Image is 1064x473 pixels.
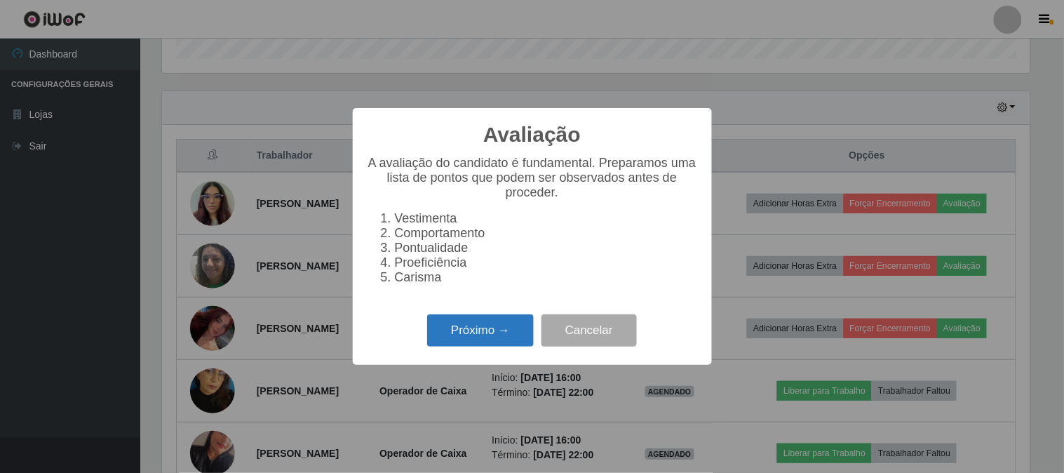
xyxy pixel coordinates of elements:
li: Comportamento [395,226,698,241]
li: Vestimenta [395,211,698,226]
button: Cancelar [541,314,637,347]
button: Próximo → [427,314,534,347]
p: A avaliação do candidato é fundamental. Preparamos uma lista de pontos que podem ser observados a... [367,156,698,200]
li: Pontualidade [395,241,698,255]
li: Carisma [395,270,698,285]
h2: Avaliação [483,122,581,147]
li: Proeficiência [395,255,698,270]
